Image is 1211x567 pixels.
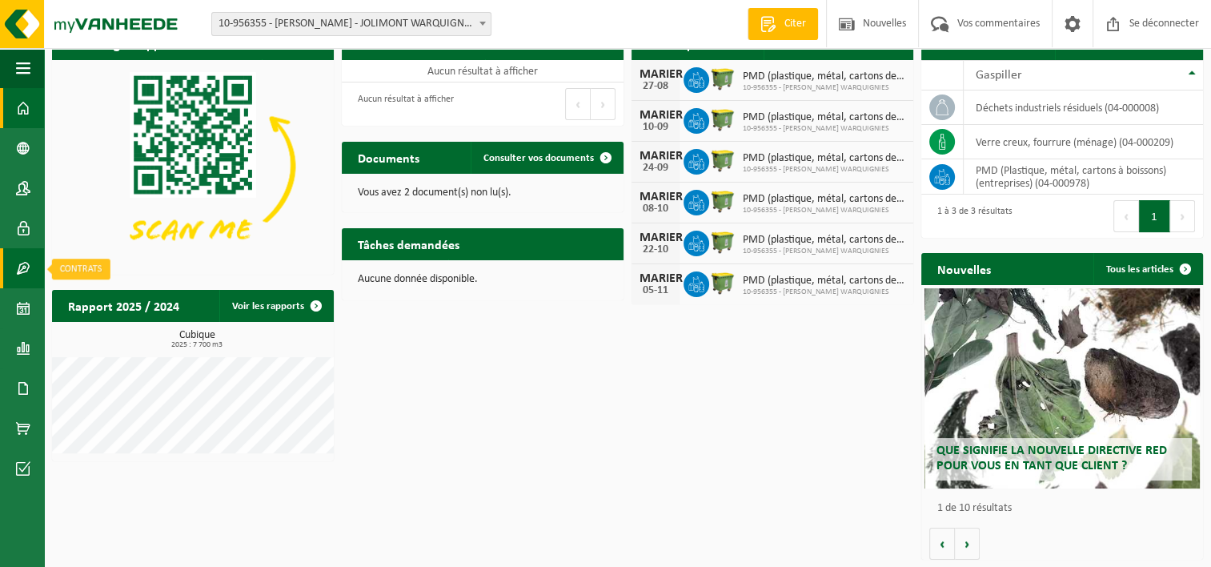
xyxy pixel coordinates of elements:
a: Que signifie la nouvelle directive RED pour vous en tant que client ? [924,288,1201,489]
span: PMD (plastique, métal, cartons de boissons) (entreprises) [743,111,905,124]
div: MARIER [640,272,672,285]
p: 1 de 10 résultats [937,503,1195,514]
span: PMD (plastique, métal, cartons de boissons) (entreprises) [743,70,905,83]
div: MARIER [640,109,672,122]
img: WB-1100-HPE-GN-50 [709,269,736,296]
div: MARIER [640,68,672,81]
h2: Tâches demandées [342,228,475,259]
button: Précédent [565,88,591,120]
span: 10-956355 - CHU HELORA - JOLIMONT WARQUIGNIES - BOUSSU [211,12,491,36]
span: PMD (plastique, métal, cartons de boissons) (entreprises) [743,234,905,247]
button: Précédent [1113,200,1139,232]
div: MARIER [640,191,672,203]
img: WB-1100-HPE-GN-50 [709,106,736,133]
img: WB-1100-HPE-GN-50 [709,228,736,255]
span: PMD (plastique, métal, cartons de boissons) (entreprises) [743,193,905,206]
div: 27-08 [640,81,672,92]
a: Citer [748,8,818,40]
td: Verre creux, fourrure (ménage) (04-000209) [964,125,1203,159]
span: 10-956355 - [PERSON_NAME] WARQUIGNIES [743,247,905,256]
button: 1 [1139,200,1170,232]
span: 10-956355 - [PERSON_NAME] WARQUIGNIES [743,83,905,93]
span: 10-956355 - CHU HELORA - JOLIMONT WARQUIGNIES - BOUSSU [212,13,491,35]
button: Prochain [955,528,980,560]
td: PMD (Plastique, métal, cartons à boissons) (entreprises) (04-000978) [964,159,1203,195]
h2: Nouvelles [921,253,1007,284]
span: Citer [780,16,810,32]
span: Que signifie la nouvelle directive RED pour vous en tant que client ? [936,444,1167,472]
h2: Documents [342,142,435,173]
div: 05-11 [640,285,672,296]
button: Prochain [591,88,616,120]
span: Consulter vos documents [483,153,594,163]
span: 2025 : 7 700 m3 [60,341,334,349]
font: Voir les rapports [232,301,304,312]
div: Aucun résultat à afficher [350,86,454,122]
div: 08-10 [640,203,672,215]
img: Téléchargez l’application VHEPlus [52,60,334,271]
button: Précédent [929,528,955,560]
span: 10-956355 - [PERSON_NAME] WARQUIGNIES [743,165,905,175]
span: 10-956355 - [PERSON_NAME] WARQUIGNIES [743,124,905,134]
font: Cubique [179,329,215,341]
div: 10-09 [640,122,672,133]
img: WB-1100-HPE-GN-50 [709,65,736,92]
span: PMD (plastique, métal, cartons de boissons) (entreprises) [743,275,905,288]
span: 10-956355 - [PERSON_NAME] WARQUIGNIES [743,288,905,297]
img: WB-1100-HPE-GN-50 [709,147,736,174]
span: Gaspiller [976,69,1022,82]
button: Prochain [1170,200,1195,232]
a: Tous les articles [1093,253,1201,285]
font: Tous les articles [1106,264,1173,275]
td: Aucun résultat à afficher [342,60,624,82]
h2: Rapport 2025 / 2024 [52,290,195,321]
a: Consulter vos documents [471,142,622,174]
div: MARIER [640,150,672,163]
p: Aucune donnée disponible. [358,274,608,285]
p: Vous avez 2 document(s) non lu(s). [358,187,608,199]
span: 10-956355 - [PERSON_NAME] WARQUIGNIES [743,206,905,215]
img: WB-1100-HPE-GN-50 [709,187,736,215]
div: 22-10 [640,244,672,255]
div: 24-09 [640,163,672,174]
div: 1 à 3 de 3 résultats [929,199,1013,234]
a: Voir les rapports [219,290,332,322]
td: Déchets industriels résiduels (04-000008) [964,90,1203,125]
div: MARIER [640,231,672,244]
span: PMD (plastique, métal, cartons de boissons) (entreprises) [743,152,905,165]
